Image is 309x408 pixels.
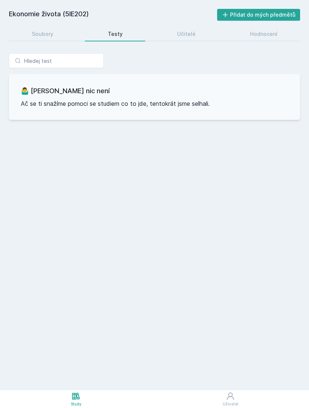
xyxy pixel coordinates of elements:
[21,99,288,108] p: Ač se ti snažíme pomoci se studiem co to jde, tentokrát jsme selhali.
[9,27,76,41] a: Soubory
[177,30,196,38] div: Učitelé
[217,9,300,21] button: Přidat do mých předmětů
[21,86,288,96] h3: 🤷‍♂️ [PERSON_NAME] nic není
[227,27,300,41] a: Hodnocení
[85,27,145,41] a: Testy
[108,30,123,38] div: Testy
[154,27,218,41] a: Učitelé
[250,30,278,38] div: Hodnocení
[71,401,82,407] div: Study
[223,401,238,407] div: Uživatel
[32,30,53,38] div: Soubory
[9,9,217,21] h2: Ekonomie života (5IE202)
[9,53,104,68] input: Hledej test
